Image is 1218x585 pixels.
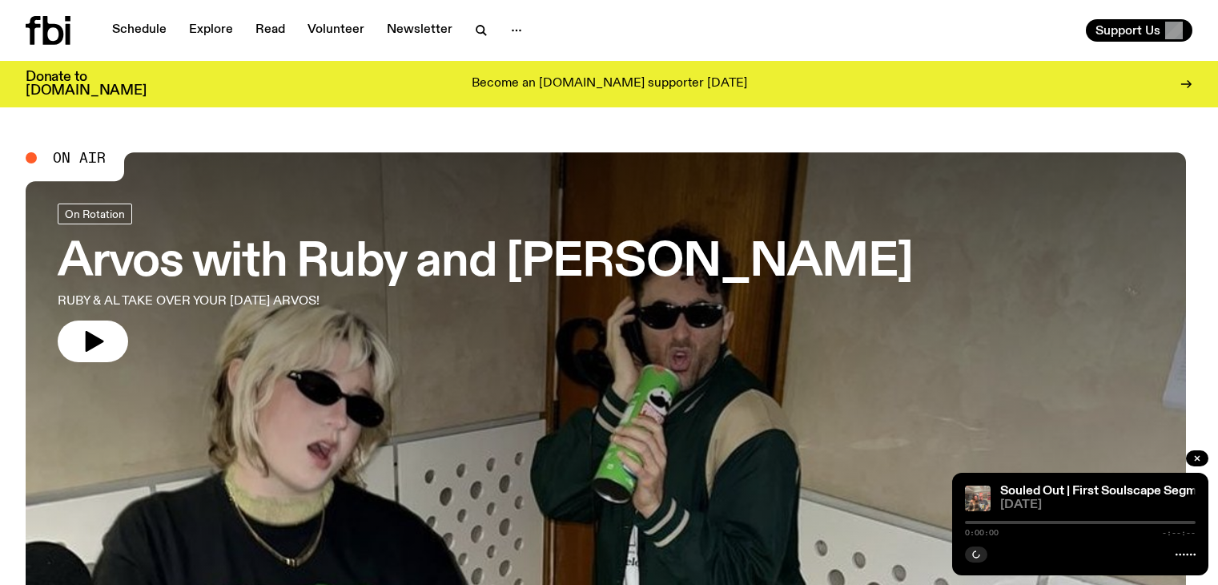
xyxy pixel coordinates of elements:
[1086,19,1192,42] button: Support Us
[472,77,747,91] p: Become an [DOMAIN_NAME] supporter [DATE]
[246,19,295,42] a: Read
[179,19,243,42] a: Explore
[103,19,176,42] a: Schedule
[58,204,913,362] a: Arvos with Ruby and [PERSON_NAME]RUBY & AL TAKE OVER YOUR [DATE] ARVOS!
[58,240,913,285] h3: Arvos with Ruby and [PERSON_NAME]
[298,19,374,42] a: Volunteer
[58,292,468,311] p: RUBY & AL TAKE OVER YOUR [DATE] ARVOS!
[377,19,462,42] a: Newsletter
[1000,499,1196,511] span: [DATE]
[65,208,125,220] span: On Rotation
[1162,529,1196,537] span: -:--:--
[53,151,106,165] span: On Air
[58,204,132,224] a: On Rotation
[1095,23,1160,38] span: Support Us
[965,529,999,537] span: 0:00:00
[26,71,147,98] h3: Donate to [DOMAIN_NAME]
[1000,485,1216,498] a: Souled Out | First Soulscape Segment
